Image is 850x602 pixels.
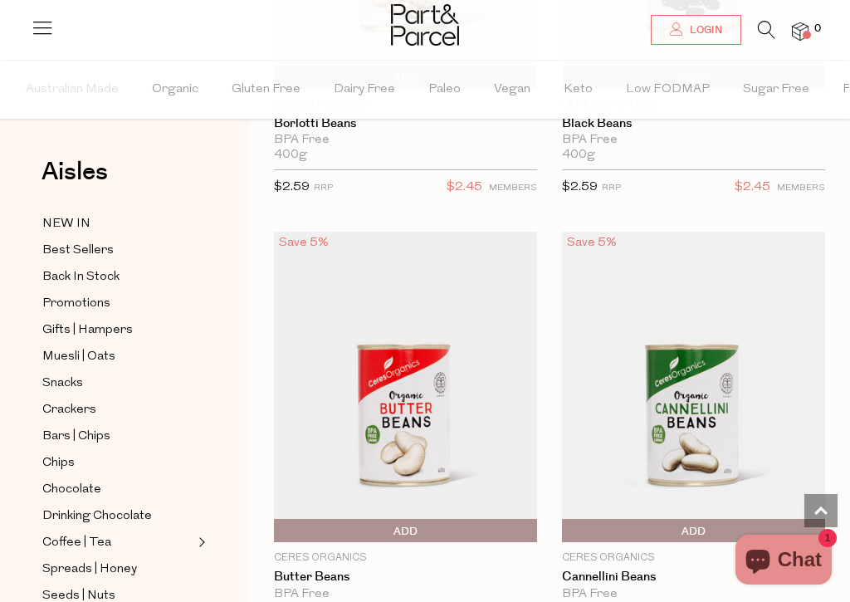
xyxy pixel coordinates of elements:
img: Cannellini Beans [562,232,825,542]
div: BPA Free [562,587,825,602]
a: Aisles [42,159,108,201]
small: MEMBERS [489,184,537,193]
span: Dairy Free [334,61,395,119]
div: BPA Free [562,133,825,148]
span: $2.59 [274,181,310,193]
a: Black Beans [562,116,825,131]
span: Paleo [428,61,461,119]
a: Back In Stock [42,267,193,287]
a: Best Sellers [42,240,193,261]
span: Chocolate [42,480,101,500]
img: Butter Beans [274,232,537,542]
span: Low FODMAP [626,61,710,119]
a: Borlotti Beans [274,116,537,131]
button: Add To Parcel [274,519,537,542]
a: Snacks [42,373,193,394]
inbox-online-store-chat: Shopify online store chat [730,535,837,589]
span: $2.59 [562,181,598,193]
span: Best Sellers [42,241,114,261]
span: Crackers [42,400,96,420]
img: Part&Parcel [391,4,459,46]
span: Coffee | Tea [42,533,111,553]
a: Cannellini Beans [562,570,825,585]
div: BPA Free [274,587,537,602]
small: MEMBERS [777,184,825,193]
span: Keto [564,61,593,119]
span: Bars | Chips [42,427,110,447]
small: RRP [602,184,621,193]
span: $2.45 [735,177,770,198]
a: Bars | Chips [42,426,193,447]
span: Login [686,23,722,37]
span: Aisles [42,154,108,190]
span: Sugar Free [743,61,809,119]
div: Save 5% [274,232,334,254]
small: RRP [314,184,333,193]
a: Drinking Chocolate [42,506,193,526]
span: Spreads | Honey [42,560,137,580]
span: Gluten Free [232,61,300,119]
p: Ceres Organics [562,551,825,565]
a: 0 [792,22,808,40]
span: Vegan [494,61,530,119]
button: Add To Parcel [562,519,825,542]
a: Login [651,15,741,45]
span: Drinking Chocolate [42,507,152,526]
a: Chocolate [42,479,193,500]
span: Snacks [42,374,83,394]
a: Chips [42,453,193,473]
a: Crackers [42,399,193,420]
button: Expand/Collapse Coffee | Tea [194,532,206,552]
a: Coffee | Tea [42,532,193,553]
div: BPA Free [274,133,537,148]
span: 400g [562,148,595,163]
a: Butter Beans [274,570,537,585]
span: 400g [274,148,307,163]
p: Ceres Organics [274,551,537,565]
span: $2.45 [447,177,482,198]
span: Muesli | Oats [42,347,115,367]
a: Promotions [42,293,193,314]
span: Organic [152,61,198,119]
span: Gifts | Hampers [42,321,133,340]
a: NEW IN [42,213,193,234]
a: Muesli | Oats [42,346,193,367]
a: Spreads | Honey [42,559,193,580]
span: 0 [810,22,825,37]
div: Save 5% [562,232,622,254]
span: Back In Stock [42,267,120,287]
span: Australian Made [26,61,119,119]
a: Gifts | Hampers [42,320,193,340]
span: Chips [42,453,75,473]
span: NEW IN [42,214,90,234]
span: Promotions [42,294,110,314]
